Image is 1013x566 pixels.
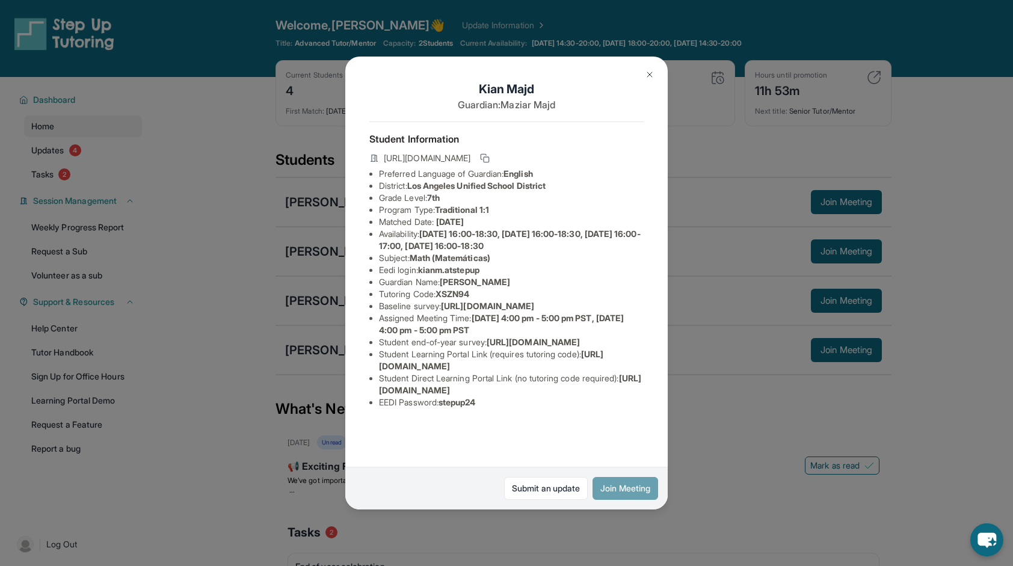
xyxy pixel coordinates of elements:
li: Guardian Name : [379,276,644,288]
span: stepup24 [439,397,476,407]
span: [URL][DOMAIN_NAME] [384,152,470,164]
span: [PERSON_NAME] [440,277,510,287]
span: kianm.atstepup [418,265,479,275]
li: Matched Date: [379,216,644,228]
li: Preferred Language of Guardian: [379,168,644,180]
span: [DATE] [436,217,464,227]
span: [URL][DOMAIN_NAME] [487,337,580,347]
li: Assigned Meeting Time : [379,312,644,336]
span: XSZN94 [436,289,469,299]
span: Los Angeles Unified School District [407,180,546,191]
button: Copy link [478,151,492,165]
li: Availability: [379,228,644,252]
li: Subject : [379,252,644,264]
li: EEDI Password : [379,396,644,408]
a: Submit an update [504,477,588,500]
li: Student end-of-year survey : [379,336,644,348]
button: chat-button [970,523,1003,556]
span: [DATE] 4:00 pm - 5:00 pm PST, [DATE] 4:00 pm - 5:00 pm PST [379,313,624,335]
span: Traditional 1:1 [435,205,489,215]
h1: Kian Majd [369,81,644,97]
li: Tutoring Code : [379,288,644,300]
span: Math (Matemáticas) [410,253,490,263]
span: [URL][DOMAIN_NAME] [441,301,534,311]
span: 7th [427,192,440,203]
button: Join Meeting [593,477,658,500]
h4: Student Information [369,132,644,146]
li: Student Direct Learning Portal Link (no tutoring code required) : [379,372,644,396]
li: Program Type: [379,204,644,216]
li: Grade Level: [379,192,644,204]
li: District: [379,180,644,192]
span: [DATE] 16:00-18:30, [DATE] 16:00-18:30, [DATE] 16:00-17:00, [DATE] 16:00-18:30 [379,229,641,251]
img: Close Icon [645,70,654,79]
p: Guardian: Maziar Majd [369,97,644,112]
li: Eedi login : [379,264,644,276]
span: English [503,168,533,179]
li: Baseline survey : [379,300,644,312]
li: Student Learning Portal Link (requires tutoring code) : [379,348,644,372]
